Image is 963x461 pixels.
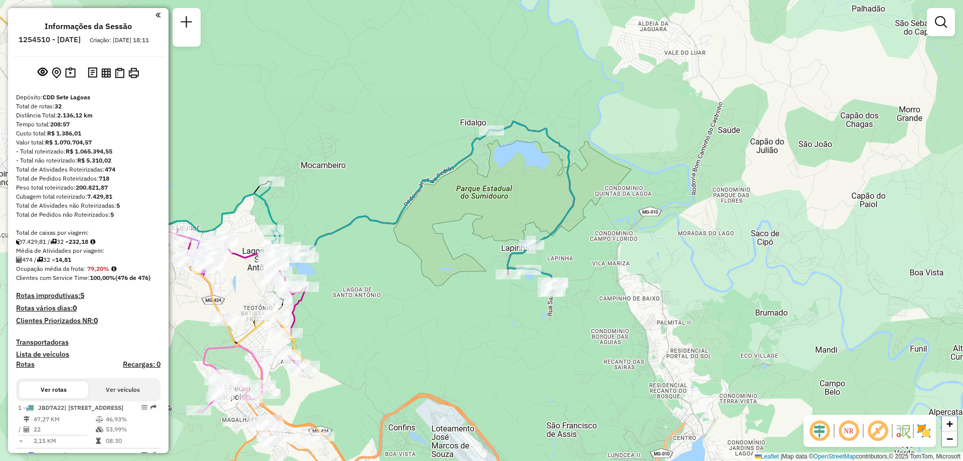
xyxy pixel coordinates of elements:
[942,431,957,446] a: Zoom out
[50,239,57,245] i: Total de rotas
[16,265,85,272] span: Ocupação média da frota:
[24,426,30,432] i: Total de Atividades
[111,266,116,272] em: Média calculada utilizando a maior ocupação (%Peso ou %Cubagem) de cada rota da sessão. Rotas cro...
[55,102,62,110] strong: 32
[87,265,109,272] strong: 79,20%
[16,129,160,138] div: Custo total:
[76,184,108,191] strong: 200.821,87
[105,424,156,434] td: 53,99%
[69,238,88,245] strong: 232,18
[45,138,92,146] strong: R$ 1.070.704,57
[16,291,160,300] h4: Rotas improdutivas:
[87,193,112,200] strong: 7.429,81
[19,35,81,44] h6: 1254510 - [DATE]
[38,404,64,411] span: JBD7A22
[16,257,22,263] i: Total de Atividades
[808,419,832,443] span: Ocultar deslocamento
[63,65,78,81] button: Painel de Sugestão
[33,424,95,434] td: 22
[19,381,88,398] button: Ver rotas
[16,246,160,255] div: Média de Atividades por viagem:
[916,423,932,439] img: Exibir/Ocultar setores
[755,453,779,460] a: Leaflet
[16,165,160,174] div: Total de Atividades Roteirizadas:
[50,120,70,128] strong: 208:57
[141,451,147,457] em: Opções
[126,66,141,80] button: Imprimir Rotas
[45,22,132,31] h4: Informações da Sessão
[16,255,160,264] div: 474 / 32 =
[16,274,90,281] span: Clientes com Service Time:
[43,93,90,101] strong: CDD Sete Lagoas
[86,36,153,45] div: Criação: [DATE] 18:11
[931,12,951,32] a: Exibir filtros
[866,419,890,443] span: Exibir rótulo
[16,192,160,201] div: Cubagem total roteirizado:
[946,432,953,445] span: −
[94,316,98,325] strong: 0
[946,417,953,430] span: +
[141,404,147,410] em: Opções
[115,274,150,281] strong: (476 de 476)
[90,239,95,245] i: Meta Caixas/viagem: 229,80 Diferença: 2,38
[150,404,156,410] em: Rota exportada
[16,304,160,313] h4: Rotas vários dias:
[96,438,101,444] i: Tempo total em rota
[16,102,160,111] div: Total de rotas:
[16,237,160,246] div: 7.429,81 / 32 =
[150,451,156,457] em: Rota exportada
[16,138,160,147] div: Valor total:
[16,201,160,210] div: Total de Atividades não Roteirizadas:
[105,436,156,446] td: 08:30
[16,317,160,325] h4: Clientes Priorizados NR:
[16,210,160,219] div: Total de Pedidos não Roteirizados:
[37,257,43,263] i: Total de rotas
[57,111,93,119] strong: 2.136,12 km
[36,65,50,81] button: Exibir sessão original
[16,338,160,347] h4: Transportadoras
[16,156,160,165] div: - Total não roteirizado:
[116,202,120,209] strong: 5
[96,416,103,422] i: % de utilização do peso
[177,12,197,35] a: Nova sessão e pesquisa
[86,65,99,81] button: Logs desbloquear sessão
[66,147,112,155] strong: R$ 1.065.394,55
[105,414,156,424] td: 46,93%
[88,381,157,398] button: Ver veículos
[77,157,111,164] strong: R$ 5.310,02
[18,404,123,411] span: 1 -
[814,453,856,460] a: OpenStreetMap
[105,166,115,173] strong: 474
[33,414,95,424] td: 47,27 KM
[16,174,160,183] div: Total de Pedidos Roteirizados:
[752,452,963,461] div: Map data © contributors,© 2025 TomTom, Microsoft
[18,424,23,434] td: /
[16,360,35,369] a: Rotas
[99,175,109,182] strong: 718
[780,453,782,460] span: |
[55,256,71,263] strong: 14,81
[123,360,160,369] h4: Recargas: 0
[64,404,123,411] span: | [STREET_ADDRESS]
[16,147,160,156] div: - Total roteirizado:
[80,291,84,300] strong: 5
[99,66,113,79] button: Visualizar relatório de Roteirização
[16,228,160,237] div: Total de caixas por viagem:
[895,423,911,439] img: Fluxo de ruas
[16,183,160,192] div: Peso total roteirizado:
[38,451,64,458] span: GYI0B91
[16,93,160,102] div: Depósito:
[155,9,160,21] a: Clique aqui para minimizar o painel
[50,65,63,81] button: Centralizar mapa no depósito ou ponto de apoio
[16,239,22,245] i: Cubagem total roteirizado
[16,350,160,359] h4: Lista de veículos
[16,111,160,120] div: Distância Total:
[942,416,957,431] a: Zoom in
[837,419,861,443] span: Ocultar NR
[47,129,81,137] strong: R$ 1.386,01
[33,436,95,446] td: 2,15 KM
[113,66,126,80] button: Visualizar Romaneio
[18,436,23,446] td: =
[24,416,30,422] i: Distância Total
